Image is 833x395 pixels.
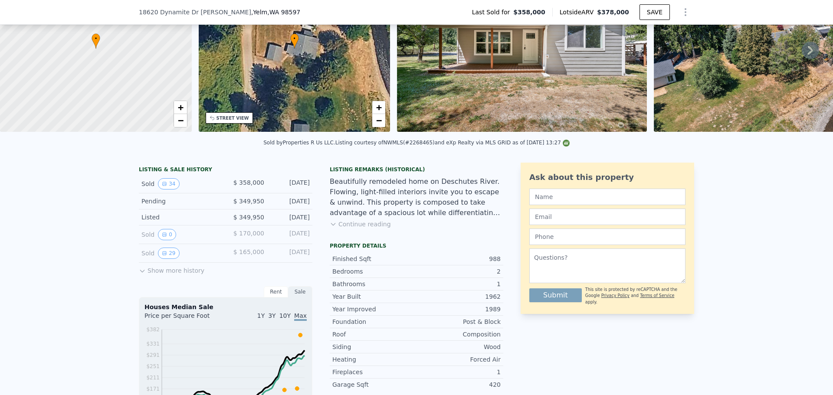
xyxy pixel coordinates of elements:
[271,229,310,240] div: [DATE]
[330,242,503,249] div: Property details
[372,101,385,114] a: Zoom in
[141,197,219,206] div: Pending
[335,140,570,146] div: Listing courtesy of NWMLS (#2268465) and eXp Realty via MLS GRID as of [DATE] 13:27
[158,229,176,240] button: View historical data
[416,380,501,389] div: 420
[529,209,685,225] input: Email
[271,213,310,222] div: [DATE]
[560,8,597,16] span: Lotside ARV
[563,140,570,147] img: NWMLS Logo
[290,33,299,49] div: •
[332,317,416,326] div: Foundation
[332,330,416,339] div: Roof
[141,213,219,222] div: Listed
[146,363,160,369] tspan: $251
[330,166,503,173] div: Listing Remarks (Historical)
[144,311,226,325] div: Price per Square Foot
[146,352,160,358] tspan: $291
[372,114,385,127] a: Zoom out
[141,229,219,240] div: Sold
[416,305,501,313] div: 1989
[233,179,264,186] span: $ 358,000
[139,263,204,275] button: Show more history
[332,255,416,263] div: Finished Sqft
[416,343,501,351] div: Wood
[233,248,264,255] span: $ 165,000
[332,292,416,301] div: Year Built
[376,102,382,113] span: +
[376,115,382,126] span: −
[332,305,416,313] div: Year Improved
[294,312,307,321] span: Max
[416,368,501,376] div: 1
[233,198,264,205] span: $ 349,950
[640,4,670,20] button: SAVE
[416,267,501,276] div: 2
[271,178,310,189] div: [DATE]
[332,368,416,376] div: Fireplaces
[330,176,503,218] div: Beautifully remodeled home on Deschutes River. Flowing, light-filled interiors invite you to esca...
[233,230,264,237] span: $ 170,000
[416,355,501,364] div: Forced Air
[332,280,416,288] div: Bathrooms
[332,355,416,364] div: Heating
[146,375,160,381] tspan: $211
[416,292,501,301] div: 1962
[271,197,310,206] div: [DATE]
[332,380,416,389] div: Garage Sqft
[92,33,100,49] div: •
[146,386,160,392] tspan: $171
[529,229,685,245] input: Phone
[416,280,501,288] div: 1
[174,101,187,114] a: Zoom in
[529,171,685,183] div: Ask about this property
[263,140,335,146] div: Sold by Properties R Us LLC .
[677,3,694,21] button: Show Options
[158,248,179,259] button: View historical data
[529,288,582,302] button: Submit
[513,8,545,16] span: $358,000
[416,330,501,339] div: Composition
[257,312,265,319] span: 1Y
[146,341,160,347] tspan: $331
[472,8,514,16] span: Last Sold for
[174,114,187,127] a: Zoom out
[416,317,501,326] div: Post & Block
[640,293,674,298] a: Terms of Service
[141,178,219,189] div: Sold
[330,220,391,229] button: Continue reading
[279,312,291,319] span: 10Y
[139,8,251,16] span: 18620 Dynamite Dr [PERSON_NAME]
[144,303,307,311] div: Houses Median Sale
[264,286,288,297] div: Rent
[332,267,416,276] div: Bedrooms
[267,9,300,16] span: , WA 98597
[251,8,300,16] span: , Yelm
[141,248,219,259] div: Sold
[332,343,416,351] div: Siding
[416,255,501,263] div: 988
[139,166,312,175] div: LISTING & SALE HISTORY
[216,115,249,121] div: STREET VIEW
[92,35,100,42] span: •
[288,286,312,297] div: Sale
[158,178,179,189] button: View historical data
[585,287,685,305] div: This site is protected by reCAPTCHA and the Google and apply.
[268,312,275,319] span: 3Y
[233,214,264,221] span: $ 349,950
[597,9,629,16] span: $378,000
[177,115,183,126] span: −
[290,35,299,42] span: •
[601,293,630,298] a: Privacy Policy
[529,189,685,205] input: Name
[177,102,183,113] span: +
[271,248,310,259] div: [DATE]
[146,326,160,333] tspan: $382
